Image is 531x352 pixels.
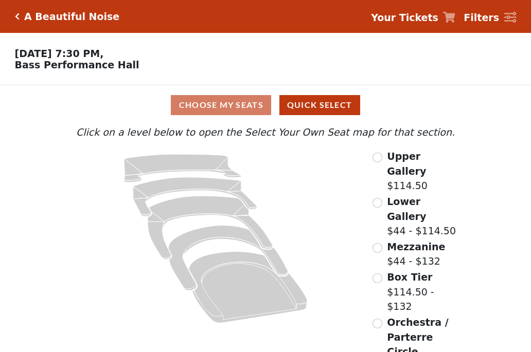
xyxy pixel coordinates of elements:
[74,125,457,140] p: Click on a level below to open the Select Your Own Seat map for that section.
[464,12,499,23] strong: Filters
[15,13,20,20] a: Click here to go back to filters
[124,154,241,182] path: Upper Gallery - Seats Available: 286
[387,149,457,193] label: $114.50
[387,194,457,238] label: $44 - $114.50
[189,252,308,323] path: Orchestra / Parterre Circle - Seats Available: 14
[387,239,445,269] label: $44 - $132
[371,12,438,23] strong: Your Tickets
[24,11,119,23] h5: A Beautiful Noise
[387,196,426,222] span: Lower Gallery
[387,270,457,314] label: $114.50 - $132
[371,10,455,25] a: Your Tickets
[464,10,516,25] a: Filters
[279,95,360,115] button: Quick Select
[133,177,257,216] path: Lower Gallery - Seats Available: 42
[387,271,432,283] span: Box Tier
[387,241,445,252] span: Mezzanine
[387,151,426,177] span: Upper Gallery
